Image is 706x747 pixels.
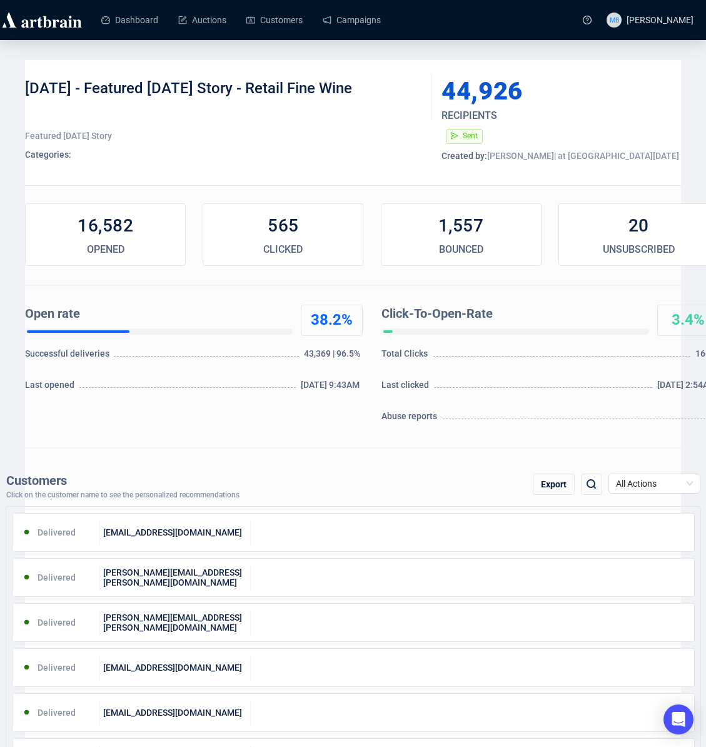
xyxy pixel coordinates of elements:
a: Dashboard [101,4,158,36]
div: Last opened [25,379,78,397]
div: Successful deliveries [25,347,112,366]
div: Total Clicks [381,347,431,366]
div: 1,557 [381,213,541,238]
span: send [451,132,458,140]
div: [DATE] 9:43AM [301,379,363,397]
div: Export [533,474,575,495]
div: 44,926 [441,79,660,104]
div: [PERSON_NAME][EMAIL_ADDRESS][PERSON_NAME][DOMAIN_NAME] [100,610,251,635]
div: OPENED [26,242,185,257]
div: Delivered [13,700,101,725]
img: search.png [584,477,599,492]
div: 565 [203,213,363,238]
div: Customers [6,474,240,488]
div: Open Intercom Messenger [663,704,693,734]
div: CLICKED [203,242,363,257]
span: Created by: [441,151,487,161]
div: 38.2% [301,310,362,330]
div: [EMAIL_ADDRESS][DOMAIN_NAME] [100,520,251,545]
a: Campaigns [323,4,381,36]
div: 16,582 [26,213,185,238]
div: BOUNCED [381,242,541,257]
div: Delivered [13,520,101,545]
span: All Actions [616,474,693,493]
span: question-circle [583,16,592,24]
div: Delivered [13,565,101,590]
span: MB [609,14,619,25]
div: Click-To-Open-Rate [381,305,644,323]
div: Delivered [13,610,101,635]
div: Abuse reports [381,410,441,429]
div: 43,369 | 96.5% [304,347,363,366]
span: [PERSON_NAME] [627,15,693,25]
span: Sent [463,131,478,140]
div: Delivered [13,655,101,680]
div: Click on the customer name to see the personalized recommendations [6,491,240,500]
div: RECIPIENTS [441,108,672,123]
a: Customers [246,4,303,36]
div: Featured [DATE] Story [25,130,422,142]
div: Open rate [25,305,288,323]
div: [DATE] - Featured [DATE] Story - Retail Fine Wine [25,79,422,116]
div: Last clicked [381,379,432,397]
a: Auctions [178,4,226,36]
div: [EMAIL_ADDRESS][DOMAIN_NAME] [100,655,251,680]
span: Categories: [25,150,71,160]
div: [EMAIL_ADDRESS][DOMAIN_NAME] [100,700,251,725]
div: [PERSON_NAME][EMAIL_ADDRESS][PERSON_NAME][DOMAIN_NAME] [100,565,251,590]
